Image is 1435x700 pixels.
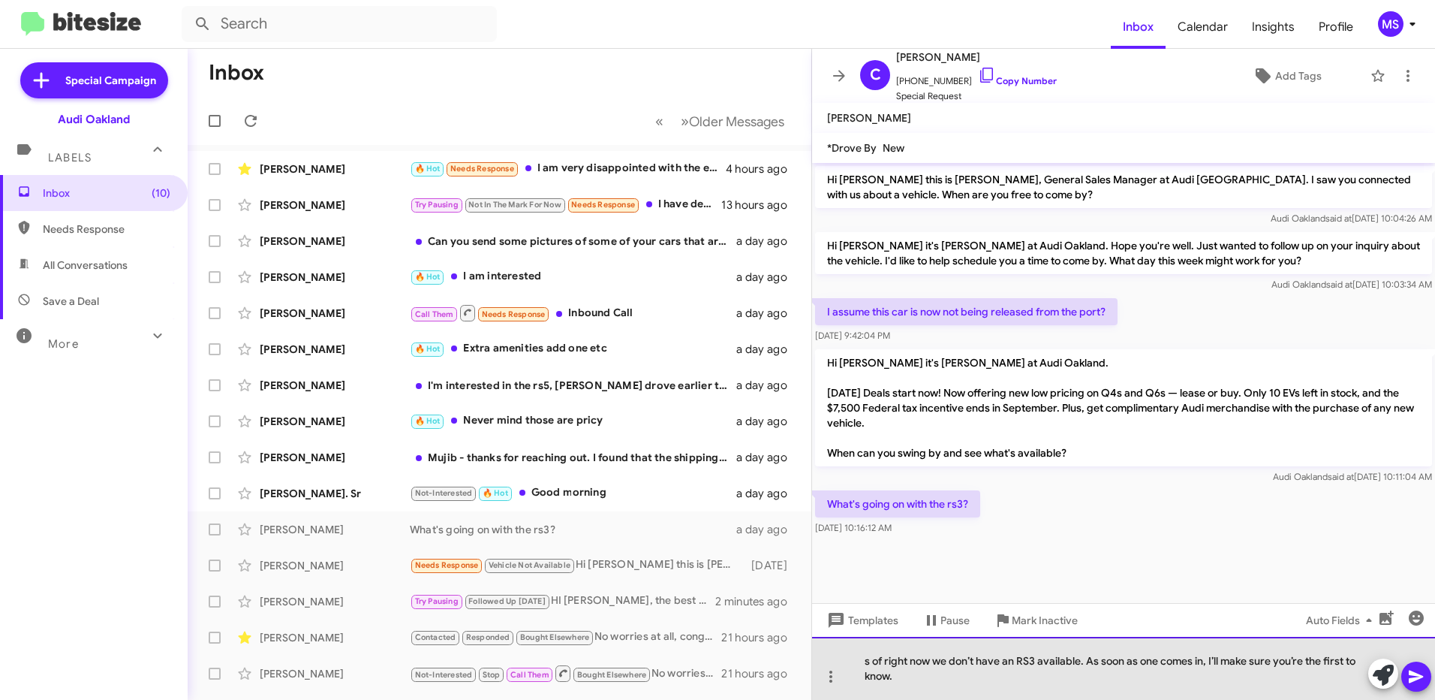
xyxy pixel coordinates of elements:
[736,450,799,465] div: a day ago
[260,486,410,501] div: [PERSON_NAME]. Sr
[815,349,1432,466] p: Hi [PERSON_NAME] it's [PERSON_NAME] at Audi Oakland. [DATE] Deals start now! Now offering new low...
[815,166,1432,208] p: Hi [PERSON_NAME] this is [PERSON_NAME], General Sales Manager at Audi [GEOGRAPHIC_DATA]. I saw yo...
[410,378,736,393] div: I'm interested in the rs5, [PERSON_NAME] drove earlier this week but 64k + tax is a little higher...
[410,303,736,322] div: Inbound Call
[260,161,410,177] div: [PERSON_NAME]
[415,670,473,680] span: Not-Interested
[736,486,799,501] div: a day ago
[415,632,456,642] span: Contacted
[824,607,898,634] span: Templates
[482,309,546,319] span: Needs Response
[1012,607,1078,634] span: Mark Inactive
[812,637,1435,700] div: s of right now we don’t have an RS3 available. As soon as one comes in, I’ll make sure you’re the...
[655,112,663,131] span: «
[646,106,672,137] button: Previous
[577,670,646,680] span: Bought Elsewhere
[1306,607,1378,634] span: Auto Fields
[415,488,473,498] span: Not-Interested
[1273,471,1432,482] span: Audi Oakland [DATE] 10:11:04 AM
[260,342,410,357] div: [PERSON_NAME]
[260,594,410,609] div: [PERSON_NAME]
[43,258,128,273] span: All Conversations
[410,234,736,249] div: Can you send some pictures of some of your cars that are in the range of 10-15,000
[410,557,745,574] div: Hi [PERSON_NAME] this is [PERSON_NAME], General Manager at Audi [GEOGRAPHIC_DATA]. I saw you conn...
[43,294,99,309] span: Save a Deal
[815,232,1432,274] p: Hi [PERSON_NAME] it's [PERSON_NAME] at Audi Oakland. Hope you're well. Just wanted to follow up o...
[978,75,1057,86] a: Copy Number
[20,62,168,98] a: Special Campaign
[883,141,904,155] span: New
[1271,213,1432,224] span: Audi Oakland [DATE] 10:04:26 AM
[812,607,910,634] button: Templates
[415,596,459,606] span: Try Pausing
[1211,62,1363,89] button: Add Tags
[815,330,890,341] span: [DATE] 9:42:04 PM
[415,309,454,319] span: Call Them
[58,112,130,127] div: Audi Oakland
[1326,279,1352,290] span: said at
[260,414,410,429] div: [PERSON_NAME]
[1240,5,1307,49] a: Insights
[647,106,793,137] nav: Page navigation example
[721,198,799,213] div: 13 hours ago
[1365,11,1418,37] button: MS
[1166,5,1240,49] a: Calendar
[48,337,79,351] span: More
[940,607,970,634] span: Pause
[410,450,736,465] div: Mujib - thanks for reaching out. I found that the shipping quote to get the A5 to me in [GEOGRAPH...
[260,450,410,465] div: [PERSON_NAME]
[489,560,570,570] span: Vehicle Not Available
[1378,11,1403,37] div: MS
[410,664,721,683] div: No worries at all, congrats on the new car! If you ever need anything down the road, I’m here to ...
[43,222,170,237] span: Needs Response
[1307,5,1365,49] a: Profile
[260,630,410,645] div: [PERSON_NAME]
[689,113,784,130] span: Older Messages
[1328,471,1354,482] span: said at
[410,593,715,610] div: HI [PERSON_NAME], the best way to make sure you see all the options is for us to sit down in pers...
[736,270,799,285] div: a day ago
[896,66,1057,89] span: [PHONE_NUMBER]
[450,164,514,173] span: Needs Response
[415,560,479,570] span: Needs Response
[1275,62,1322,89] span: Add Tags
[672,106,793,137] button: Next
[410,412,736,430] div: Never mind those are pricy
[415,200,459,210] span: Try Pausing
[410,160,726,177] div: I am very disappointed with the experience I had at your dealership. The salesman who sold me the...
[260,558,410,573] div: [PERSON_NAME]
[726,161,799,177] div: 4 hours ago
[815,522,892,533] span: [DATE] 10:16:12 AM
[410,340,736,358] div: Extra amenities add one etc
[982,607,1090,634] button: Mark Inactive
[1325,213,1352,224] span: said at
[260,522,410,537] div: [PERSON_NAME]
[483,488,508,498] span: 🔥 Hot
[209,61,264,85] h1: Inbox
[410,629,721,646] div: No worries at all, congrats on the new car! If you ever need anything down the road, I’m here to ...
[745,558,799,573] div: [DATE]
[410,268,736,285] div: I am interested
[736,306,799,321] div: a day ago
[415,416,441,426] span: 🔥 Hot
[736,234,799,249] div: a day ago
[896,48,1057,66] span: [PERSON_NAME]
[152,186,170,201] span: (10)
[910,607,982,634] button: Pause
[827,111,911,125] span: [PERSON_NAME]
[1111,5,1166,49] a: Inbox
[736,342,799,357] div: a day ago
[260,306,410,321] div: [PERSON_NAME]
[466,632,510,642] span: Responded
[1294,607,1390,634] button: Auto Fields
[510,670,549,680] span: Call Them
[736,522,799,537] div: a day ago
[468,200,561,210] span: Not In The Mark For Now
[43,186,170,201] span: Inbox
[815,298,1118,325] p: I assume this car is now not being released from the port?
[721,666,799,681] div: 21 hours ago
